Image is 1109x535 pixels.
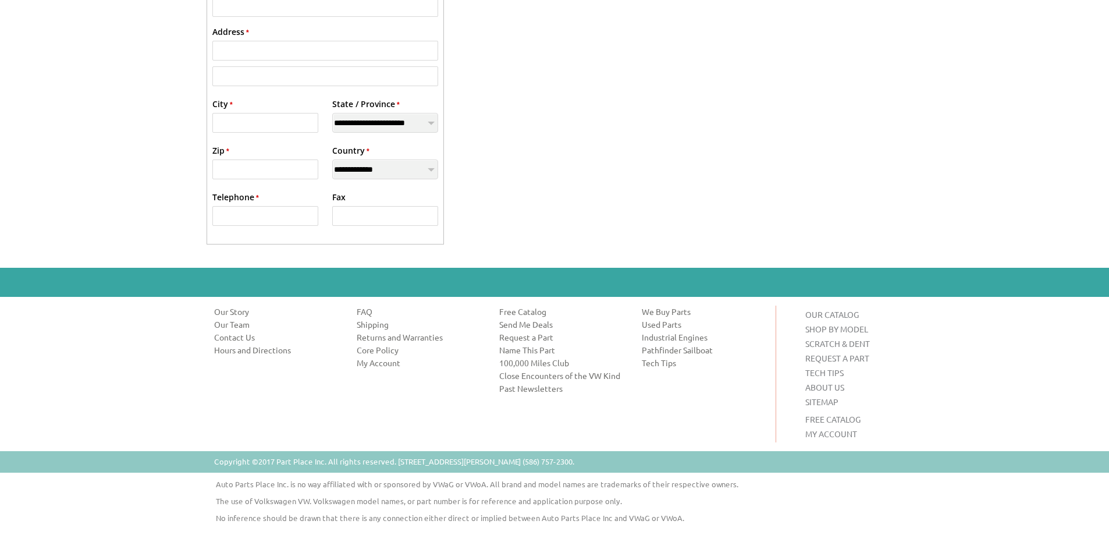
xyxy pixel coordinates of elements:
a: Request a Part [499,331,624,343]
label: Country [332,144,369,157]
p: No inference should be drawn that there is any connection either direct or implied between Auto P... [207,512,926,523]
label: State / Province [332,98,400,110]
a: Pathfinder Sailboat [642,344,767,356]
a: Core Policy [357,344,482,356]
a: FREE CATALOG [805,414,861,424]
a: We Buy Parts [642,306,767,317]
a: Our Story [214,306,339,317]
a: Tech Tips [642,357,767,369]
label: City [212,98,233,110]
a: 100,000 Miles Club [499,357,624,369]
p: Auto Parts Place Inc. is no way affiliated with or sponsored by VWaG or VWoA. All brand and model... [207,479,926,490]
label: Fax [332,191,346,203]
a: Returns and Warranties [357,331,482,343]
a: ABOUT US [805,382,844,392]
a: MY ACCOUNT [805,428,857,439]
a: Our Team [214,318,339,330]
a: TECH TIPS [805,367,844,378]
a: Send Me Deals [499,318,624,330]
p: Copyright ©2017 Part Place Inc. All rights reserved. [STREET_ADDRESS][PERSON_NAME] (586) 757-2300. [214,456,574,467]
a: Used Parts [642,318,767,330]
a: SCRATCH & DENT [805,338,870,349]
a: Past Newsletters [499,382,624,394]
a: Hours and Directions [214,344,339,356]
a: Close Encounters of the VW Kind [499,370,624,381]
a: Industrial Engines [642,331,767,343]
a: Name This Part [499,344,624,356]
a: REQUEST A PART [805,353,869,363]
label: Zip [212,144,229,157]
a: Shipping [357,318,482,330]
label: Address [212,26,249,38]
a: OUR CATALOG [805,309,859,320]
a: FAQ [357,306,482,317]
p: The use of Volkswagen VW. Volkswagen model names, or part number is for reference and application... [207,495,926,506]
a: My Account [357,357,482,369]
a: SHOP BY MODEL [805,324,868,334]
label: Telephone [212,191,259,203]
a: SITEMAP [805,396,838,407]
a: Free Catalog [499,306,624,317]
a: Contact Us [214,331,339,343]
